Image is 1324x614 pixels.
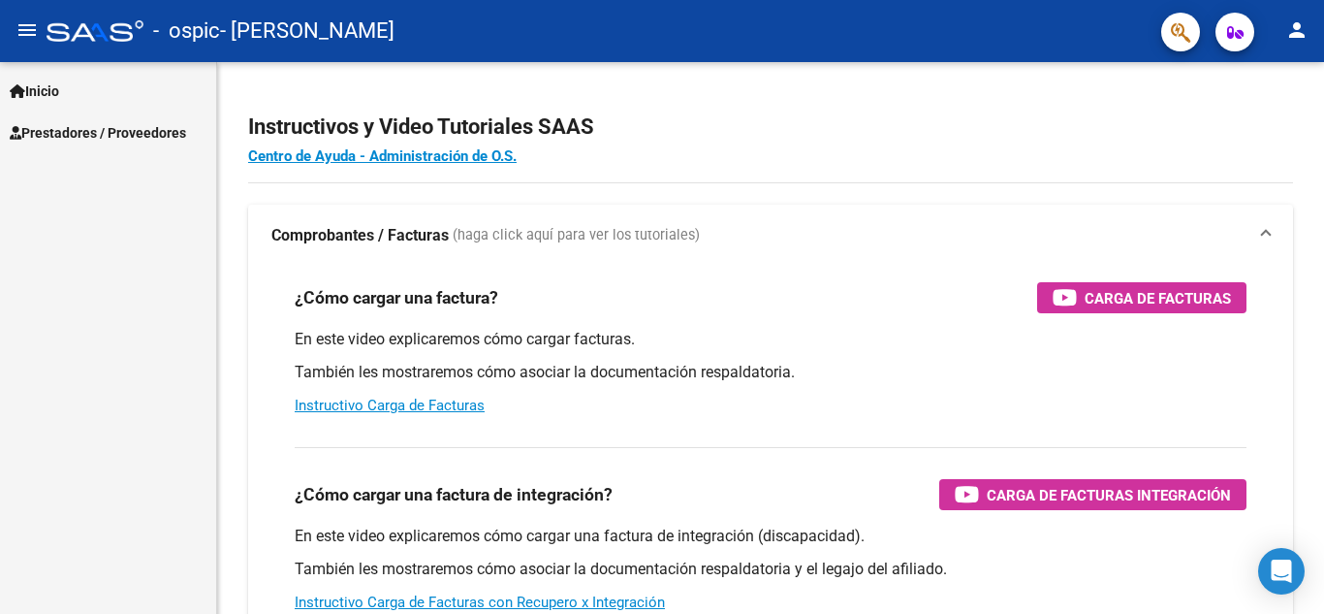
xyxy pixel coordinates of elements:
[295,362,1246,383] p: También les mostraremos cómo asociar la documentación respaldatoria.
[295,481,613,508] h3: ¿Cómo cargar una factura de integración?
[295,594,665,611] a: Instructivo Carga de Facturas con Recupero x Integración
[153,10,220,52] span: - ospic
[453,225,700,246] span: (haga click aquí para ver los tutoriales)
[295,526,1246,547] p: En este video explicaremos cómo cargar una factura de integración (discapacidad).
[16,18,39,42] mat-icon: menu
[295,284,498,311] h3: ¿Cómo cargar una factura?
[1258,548,1305,595] div: Open Intercom Messenger
[295,397,485,414] a: Instructivo Carga de Facturas
[295,559,1246,580] p: También les mostraremos cómo asociar la documentación respaldatoria y el legajo del afiliado.
[939,479,1246,510] button: Carga de Facturas Integración
[271,225,449,246] strong: Comprobantes / Facturas
[10,122,186,144] span: Prestadores / Proveedores
[220,10,394,52] span: - [PERSON_NAME]
[987,483,1231,507] span: Carga de Facturas Integración
[1085,286,1231,310] span: Carga de Facturas
[248,109,1293,145] h2: Instructivos y Video Tutoriales SAAS
[1285,18,1308,42] mat-icon: person
[1037,282,1246,313] button: Carga de Facturas
[248,147,517,165] a: Centro de Ayuda - Administración de O.S.
[248,205,1293,267] mat-expansion-panel-header: Comprobantes / Facturas (haga click aquí para ver los tutoriales)
[10,81,59,102] span: Inicio
[295,329,1246,350] p: En este video explicaremos cómo cargar facturas.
